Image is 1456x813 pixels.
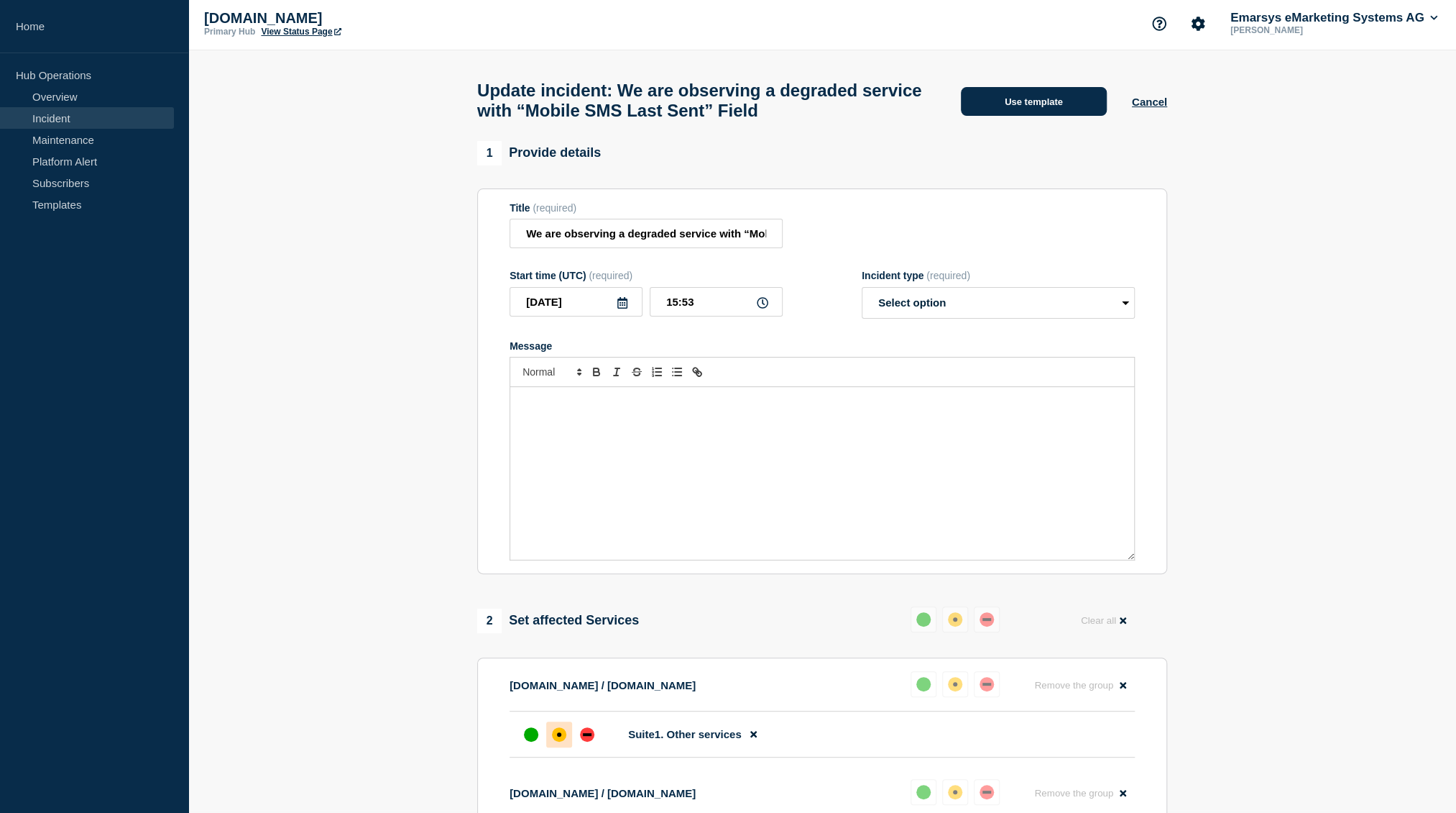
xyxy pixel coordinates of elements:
div: up [916,677,931,691]
p: [PERSON_NAME] [1227,25,1377,35]
div: Provide details [477,141,601,165]
select: Incident type [862,287,1135,319]
button: down [974,779,1000,805]
div: up [524,727,538,742]
span: Font size [516,363,586,381]
span: Remove the group [1034,680,1113,691]
h1: Update incident: We are observing a degraded service with “Mobile SMS Last Sent” Field [477,81,936,121]
span: (required) [926,270,970,281]
button: Remove the group [1026,779,1135,807]
span: Remove the group [1034,788,1113,799]
p: Primary Hub [204,27,255,37]
div: up [916,612,931,627]
button: down [974,607,1000,632]
span: (required) [533,202,576,214]
button: Toggle bold text [586,363,607,381]
button: up [911,779,936,805]
div: affected [948,785,962,799]
div: affected [552,727,566,742]
button: Toggle bulleted list [667,363,687,381]
input: Title [510,219,783,248]
div: Set affected Services [477,609,639,633]
span: 1 [477,141,502,165]
button: Remove the group [1026,671,1135,699]
button: Account settings [1183,9,1213,39]
button: Toggle link [687,363,707,381]
button: affected [942,671,968,697]
button: up [911,607,936,632]
a: View Status Page [261,27,341,37]
p: [DOMAIN_NAME] / [DOMAIN_NAME] [510,679,696,691]
div: Message [510,340,1135,352]
div: Start time (UTC) [510,270,783,281]
input: YYYY-MM-DD [510,287,642,317]
button: Emarsys eMarketing Systems AG [1227,11,1440,25]
div: down [980,785,994,799]
button: Toggle strikethrough text [627,363,647,381]
button: Cancel [1132,96,1167,108]
button: Support [1144,9,1174,39]
div: affected [948,612,962,627]
span: (required) [589,270,632,281]
span: 2 [477,609,502,633]
button: affected [942,779,968,805]
div: down [580,727,594,742]
p: [DOMAIN_NAME] / [DOMAIN_NAME] [510,787,696,799]
span: Suite1. Other services [628,728,742,740]
div: down [980,677,994,691]
button: Toggle italic text [607,363,627,381]
button: affected [942,607,968,632]
button: Clear all [1072,607,1135,635]
input: HH:MM [650,287,783,317]
div: down [980,612,994,627]
div: affected [948,677,962,691]
div: Title [510,202,783,214]
button: down [974,671,1000,697]
button: Use template [961,87,1107,116]
div: Incident type [862,270,1135,281]
div: up [916,785,931,799]
button: up [911,671,936,697]
p: [DOMAIN_NAME] [204,10,492,27]
div: Message [510,387,1134,560]
button: Toggle ordered list [647,363,667,381]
